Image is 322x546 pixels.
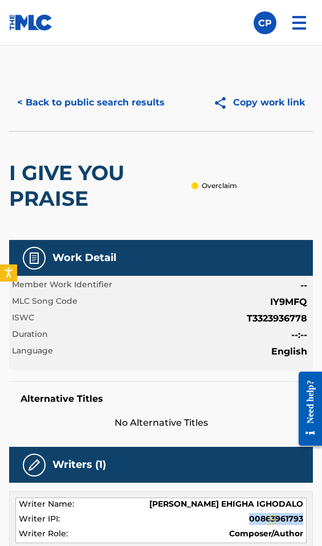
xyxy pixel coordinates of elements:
[268,503,275,537] div: Drag
[9,14,53,31] img: MLC Logo
[300,279,307,292] span: --
[205,88,313,117] button: Copy work link
[271,345,307,358] span: English
[12,345,53,358] span: Language
[12,312,34,325] span: ISWC
[265,491,322,546] iframe: Chat Widget
[12,279,112,292] span: Member Work Identifier
[9,88,173,117] button: < Back to public search results
[12,328,48,342] span: Duration
[290,363,322,455] iframe: Resource Center
[213,96,233,110] img: Copy work link
[247,312,307,325] span: T3323936778
[149,498,303,510] span: [PERSON_NAME] EHIGHA IGHODALO
[12,295,78,309] span: MLC Song Code
[21,393,301,405] h5: Alternative Titles
[286,9,313,36] img: menu
[52,458,106,471] h5: Writers (1)
[9,160,191,211] h2: I GIVE YOU PRAISE
[52,251,116,264] h5: Work Detail
[9,416,313,430] span: No Alternative Titles
[229,528,303,540] span: Composer/Author
[202,181,237,191] p: Overclaim
[27,458,41,472] img: Writers
[254,11,276,34] div: User Menu
[291,328,307,342] span: --:--
[270,295,307,309] span: IY9MFQ
[27,251,41,265] img: Work Detail
[249,513,303,525] span: 00863961793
